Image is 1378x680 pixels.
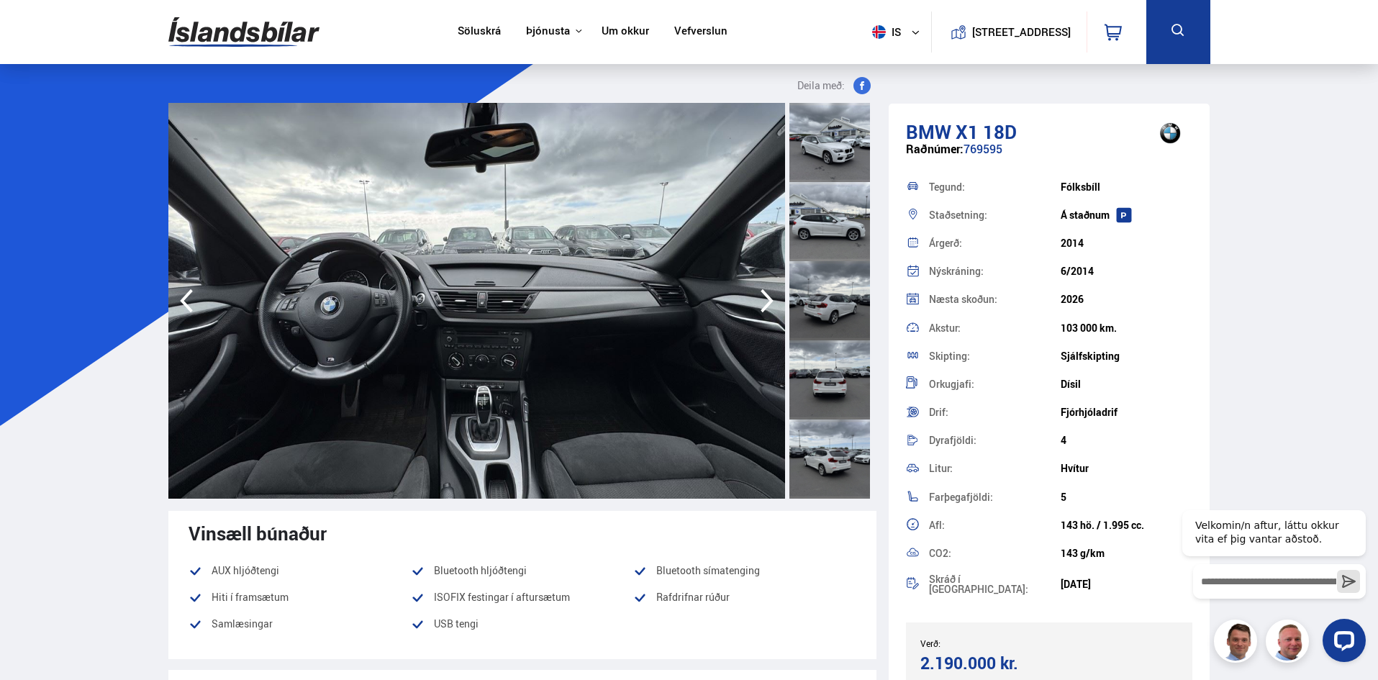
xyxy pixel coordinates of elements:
[633,562,856,579] li: Bluetooth símatenging
[411,562,633,579] li: Bluetooth hljóðtengi
[929,238,1061,248] div: Árgerð:
[189,522,856,544] div: Vinsæll búnaður
[929,379,1061,389] div: Orkugjafi:
[929,492,1061,502] div: Farþegafjöldi:
[168,9,319,55] img: G0Ugv5HjCgRt.svg
[929,520,1061,530] div: Afl:
[526,24,570,38] button: Þjónusta
[929,351,1061,361] div: Skipting:
[1061,491,1192,503] div: 5
[929,210,1061,220] div: Staðsetning:
[189,562,411,579] li: AUX hljóðtengi
[920,653,1045,673] div: 2.190.000 kr.
[458,24,501,40] a: Söluskrá
[956,119,1017,145] span: X1 18D
[929,463,1061,473] div: Litur:
[929,294,1061,304] div: Næsta skoðun:
[1061,237,1192,249] div: 2014
[1061,378,1192,390] div: Dísil
[929,407,1061,417] div: Drif:
[1061,579,1192,590] div: [DATE]
[866,11,931,53] button: is
[1061,322,1192,334] div: 103 000 km.
[1061,407,1192,418] div: Fjórhjóladrif
[1141,111,1199,155] img: brand logo
[168,103,785,499] img: 3330889.jpeg
[1061,520,1192,531] div: 143 hö. / 1.995 cc.
[929,435,1061,445] div: Dyrafjöldi:
[1171,484,1372,674] iframe: LiveChat chat widget
[929,266,1061,276] div: Nýskráning:
[1061,209,1192,221] div: Á staðnum
[1061,463,1192,474] div: Hvítur
[189,589,411,606] li: Hiti í framsætum
[1061,294,1192,305] div: 2026
[929,182,1061,192] div: Tegund:
[1061,181,1192,193] div: Fólksbíll
[978,26,1066,38] button: [STREET_ADDRESS]
[929,574,1061,594] div: Skráð í [GEOGRAPHIC_DATA]:
[411,615,633,642] li: USB tengi
[792,77,876,94] button: Deila með:
[411,589,633,606] li: ISOFIX festingar í aftursætum
[866,25,902,39] span: is
[674,24,727,40] a: Vefverslun
[920,638,1049,648] div: Verð:
[797,77,845,94] span: Deila með:
[929,323,1061,333] div: Akstur:
[1061,350,1192,362] div: Sjálfskipting
[633,589,856,606] li: Rafdrifnar rúður
[872,25,886,39] img: svg+xml;base64,PHN2ZyB4bWxucz0iaHR0cDovL3d3dy53My5vcmcvMjAwMC9zdmciIHdpZHRoPSI1MTIiIGhlaWdodD0iNT...
[602,24,649,40] a: Um okkur
[906,141,964,157] span: Raðnúmer:
[906,142,1193,171] div: 769595
[929,548,1061,558] div: CO2:
[189,615,411,633] li: Samlæsingar
[1061,435,1192,446] div: 4
[906,119,951,145] span: BMW
[1061,548,1192,559] div: 143 g/km
[1061,266,1192,277] div: 6/2014
[939,12,1079,53] a: [STREET_ADDRESS]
